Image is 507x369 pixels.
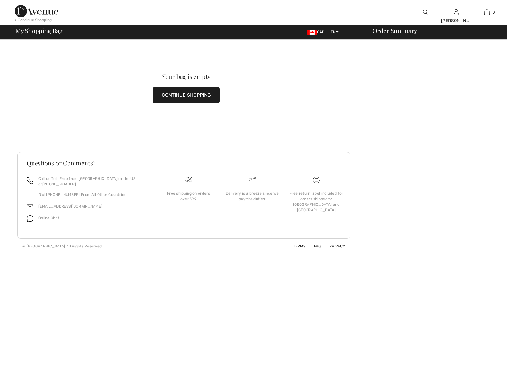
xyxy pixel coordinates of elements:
h3: Questions or Comments? [27,160,341,166]
img: Free shipping on orders over $99 [185,177,192,183]
a: Sign In [454,9,459,15]
img: Canadian Dollar [307,30,317,35]
img: Free shipping on orders over $99 [313,177,320,183]
img: My Info [454,9,459,16]
span: Online Chat [38,216,59,220]
div: Your bag is empty [34,73,338,80]
a: FAQ [307,244,321,248]
div: Free return label included for orders shipped to [GEOGRAPHIC_DATA] and [GEOGRAPHIC_DATA] [289,191,343,213]
img: Delivery is a breeze since we pay the duties! [249,177,256,183]
p: Dial [PHONE_NUMBER] From All Other Countries [38,192,149,197]
div: Free shipping on orders over $99 [161,191,215,202]
a: Privacy [322,244,345,248]
img: My Bag [484,9,490,16]
div: Delivery is a breeze since we pay the duties! [225,191,279,202]
span: 0 [493,10,495,15]
div: < Continue Shopping [15,17,52,23]
div: [PERSON_NAME] [441,17,471,24]
div: © [GEOGRAPHIC_DATA] All Rights Reserved [22,243,102,249]
p: Call us Toll-Free from [GEOGRAPHIC_DATA] or the US at [38,176,149,187]
img: call [27,177,33,184]
div: Order Summary [365,28,503,34]
a: 0 [472,9,502,16]
img: search the website [423,9,428,16]
span: CAD [307,30,327,34]
a: Terms [286,244,306,248]
img: 1ère Avenue [15,5,58,17]
img: email [27,204,33,210]
img: chat [27,215,33,222]
a: [EMAIL_ADDRESS][DOMAIN_NAME] [38,204,102,208]
span: EN [331,30,339,34]
a: [PHONE_NUMBER] [42,182,76,186]
span: My Shopping Bag [16,28,63,34]
button: CONTINUE SHOPPING [153,87,220,103]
